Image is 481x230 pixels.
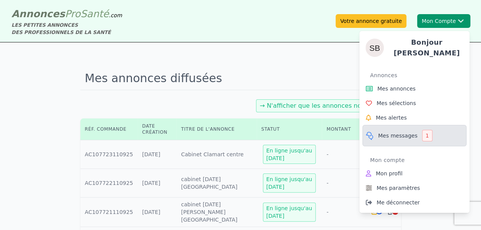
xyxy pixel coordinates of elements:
[263,173,316,193] div: En ligne jusqu'au [DATE]
[138,140,177,169] td: [DATE]
[322,118,367,140] th: Montant
[257,118,322,140] th: Statut
[109,12,122,18] span: .com
[362,166,466,181] a: Mon profil
[377,199,420,206] span: Me déconnecter
[80,67,401,90] h1: Mes annonces diffusées
[80,169,138,198] td: AC107722110925
[390,37,463,58] h4: Bonjour [PERSON_NAME]
[11,21,122,36] div: LES PETITES ANNONCES DES PROFESSIONNELS DE LA SANTÉ
[377,85,416,92] span: Mes annonces
[138,118,177,140] th: Date création
[80,118,138,140] th: Réf. commande
[376,170,403,177] span: Mon profil
[263,145,316,164] div: En ligne jusqu'au [DATE]
[80,140,138,169] td: AC107723110925
[370,154,466,166] div: Mon compte
[362,125,466,146] a: Mes messages1
[362,96,466,110] a: Mes sélections
[11,8,65,19] span: Annonces
[322,140,367,169] td: -
[259,102,396,109] a: → N'afficher que les annonces non finalisées
[362,195,466,210] a: Me déconnecter
[80,8,109,19] span: Santé
[176,198,257,227] td: cabinet [DATE][PERSON_NAME][GEOGRAPHIC_DATA]
[176,118,257,140] th: Titre de l'annonce
[11,8,122,19] a: AnnoncesProSanté.com
[362,181,466,195] a: Mes paramètres
[322,169,367,198] td: -
[336,14,406,28] a: Votre annonce gratuite
[422,130,432,141] div: 1
[370,69,466,81] div: Annonces
[362,110,466,125] a: Mes alertes
[376,114,407,121] span: Mes alertes
[263,202,316,222] div: En ligne jusqu'au [DATE]
[417,14,470,28] button: Mon ComptesandraBonjour [PERSON_NAME]AnnoncesMes annoncesMes sélectionsMes alertesMes messages1Mo...
[176,169,257,198] td: cabinet [DATE] [GEOGRAPHIC_DATA]
[65,8,81,19] span: Pro
[322,198,367,227] td: -
[362,81,466,96] a: Mes annonces
[378,132,417,139] span: Mes messages
[377,99,416,107] span: Mes sélections
[138,169,177,198] td: [DATE]
[377,184,420,192] span: Mes paramètres
[176,140,257,169] td: Cabinet Clamart centre
[80,198,138,227] td: AC107721110925
[138,198,177,227] td: [DATE]
[365,39,384,57] img: sandra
